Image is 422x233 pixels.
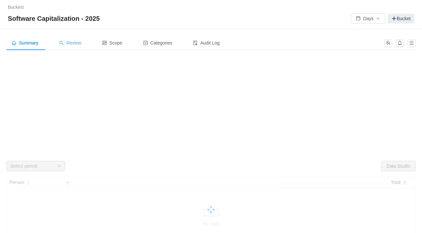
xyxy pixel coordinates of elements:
[59,41,64,45] i: icon: search
[102,41,107,45] i: icon: control
[408,39,415,47] button: icon: menu
[143,41,148,45] i: icon: profile
[193,40,219,45] span: Audit Log
[10,163,54,169] div: Select period
[351,13,385,24] button: icon: calendarDaysicon: down
[388,14,414,23] a: Bucket
[193,41,198,45] i: icon: audit
[12,41,16,45] i: icon: home
[12,40,38,45] span: Summary
[57,164,61,169] i: icon: down
[8,5,24,10] a: Buckets
[8,13,104,24] span: Software Capitalization - 2025
[59,40,81,45] span: Review
[102,40,122,45] span: Scope
[143,40,173,45] span: Categories
[384,39,392,47] button: icon: team
[396,39,404,47] button: icon: bell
